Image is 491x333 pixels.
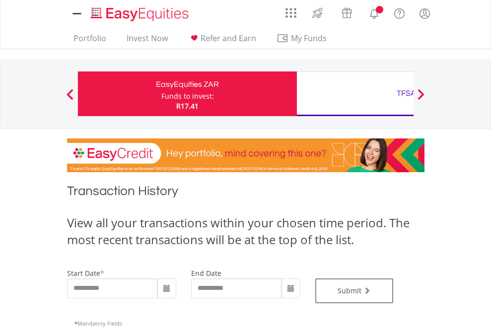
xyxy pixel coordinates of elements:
a: AppsGrid [279,2,303,18]
label: end date [191,268,221,278]
button: Next [411,94,431,104]
div: View all your transactions within your chosen time period. The most recent transactions will be a... [67,214,424,249]
span: My Funds [277,32,342,45]
a: FAQ's and Support [387,2,412,22]
img: EasyCredit Promotion Banner [67,138,424,172]
span: Mandatory Fields [74,320,122,327]
a: Portfolio [70,33,110,49]
img: thrive-v2.svg [309,5,326,21]
div: EasyEquities ZAR [84,77,291,91]
button: Previous [60,94,80,104]
img: vouchers-v2.svg [339,5,355,21]
h1: Transaction History [67,182,424,204]
button: Submit [315,278,394,303]
a: Refer and Earn [184,33,260,49]
a: Home page [87,2,193,22]
a: Vouchers [332,2,361,21]
img: EasyEquities_Logo.png [89,6,193,22]
a: Invest Now [123,33,172,49]
span: R17.41 [176,101,199,111]
label: start date [67,268,100,278]
a: Notifications [361,2,387,22]
a: My Profile [412,2,437,24]
img: grid-menu-icon.svg [285,7,296,18]
span: Refer and Earn [201,33,256,44]
div: Funds to invest: [161,91,214,101]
